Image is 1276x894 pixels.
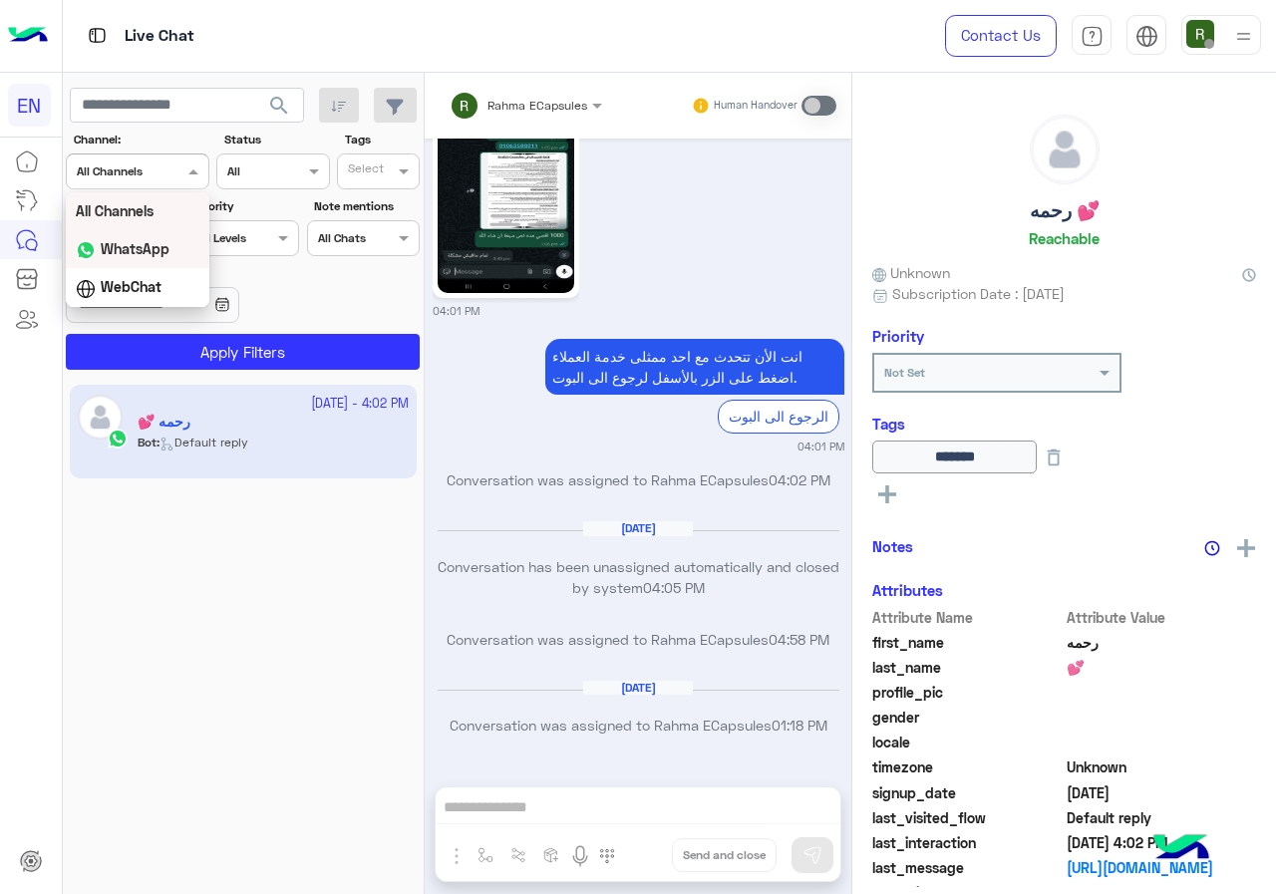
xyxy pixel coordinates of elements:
[1186,20,1214,48] img: userImage
[872,657,1063,678] span: last_name
[872,857,1063,878] span: last_message
[872,537,913,555] h6: Notes
[872,607,1063,628] span: Attribute Name
[101,240,169,257] b: WhatsApp
[772,717,827,734] span: 01:18 PM
[101,278,161,295] b: WebChat
[1237,539,1255,557] img: add
[583,521,693,535] h6: [DATE]
[1067,607,1257,628] span: Attribute Value
[872,707,1063,728] span: gender
[8,84,51,127] div: EN
[1067,756,1257,777] span: Unknown
[433,715,844,736] p: Conversation was assigned to Rahma ECapsules
[872,415,1256,433] h6: Tags
[945,15,1057,57] a: Contact Us
[797,439,844,454] small: 04:01 PM
[872,732,1063,752] span: locale
[1072,15,1112,57] a: tab
[872,262,950,283] span: Unknown
[314,197,417,215] label: Note mentions
[872,782,1063,803] span: signup_date
[267,94,291,118] span: search
[345,159,384,182] div: Select
[1135,25,1158,48] img: tab
[892,283,1065,304] span: Subscription Date : [DATE]
[255,88,304,131] button: search
[1067,732,1257,752] span: null
[438,51,574,293] img: 1293241735542049.jpg
[545,339,844,395] p: 12/8/2025, 4:01 PM
[872,682,1063,703] span: profile_pic
[872,581,943,599] h6: Attributes
[1146,814,1216,884] img: hulul-logo.png
[224,131,327,149] label: Status
[769,631,829,648] span: 04:58 PM
[643,579,705,596] span: 04:05 PM
[433,556,844,599] p: Conversation has been unassigned automatically and closed by system
[583,681,693,695] h6: [DATE]
[66,192,209,306] ng-dropdown-panel: Options list
[345,131,418,149] label: Tags
[1081,25,1104,48] img: tab
[1030,199,1100,222] h5: رحمه 💕
[769,471,830,488] span: 04:02 PM
[718,400,839,433] div: الرجوع الى البوت
[85,23,110,48] img: tab
[1204,540,1220,556] img: notes
[74,131,207,149] label: Channel:
[872,756,1063,777] span: timezone
[433,629,844,650] p: Conversation was assigned to Rahma ECapsules
[76,202,154,219] b: All Channels
[1029,229,1100,247] h6: Reachable
[433,303,479,319] small: 04:01 PM
[1067,657,1257,678] span: 💕
[66,334,420,370] button: Apply Filters
[433,469,844,490] p: Conversation was assigned to Rahma ECapsules
[1067,782,1257,803] span: 2024-03-09T14:54:01.384Z
[125,23,194,50] p: Live Chat
[872,327,924,345] h6: Priority
[1231,24,1256,49] img: profile
[1067,832,1257,853] span: 2025-08-12T13:02:05.076Z
[1031,116,1099,183] img: defaultAdmin.png
[872,832,1063,853] span: last_interaction
[714,98,797,114] small: Human Handover
[1067,707,1257,728] span: null
[194,197,297,215] label: Priority
[1067,807,1257,828] span: Default reply
[872,807,1063,828] span: last_visited_flow
[884,365,925,380] b: Not Set
[1067,857,1257,878] a: [URL][DOMAIN_NAME]
[1067,632,1257,653] span: رحمه
[872,632,1063,653] span: first_name
[487,98,587,113] span: Rahma ECapsules
[76,240,96,260] img: WhatsApp
[8,15,48,57] img: Logo
[672,838,777,872] button: Send and close
[76,279,96,299] img: WebChat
